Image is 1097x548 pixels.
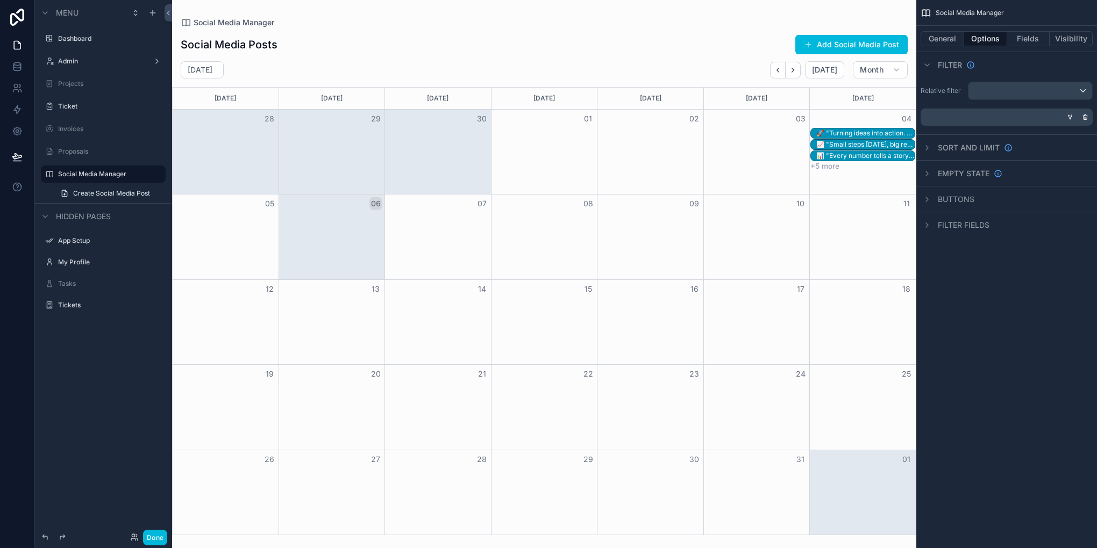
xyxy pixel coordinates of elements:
[582,112,595,125] button: 01
[369,283,382,295] button: 13
[369,453,382,466] button: 27
[582,197,595,210] button: 08
[816,128,915,138] div: 🚀 "Turning ideas into action. That’s how businesses grow."
[475,367,488,380] button: 21
[369,112,382,125] button: 29
[582,283,595,295] button: 15
[794,112,807,125] button: 03
[369,367,382,380] button: 20
[1050,31,1093,46] button: Visibility
[688,453,701,466] button: 30
[58,102,159,111] label: Ticket
[794,453,807,466] button: 31
[816,140,915,149] div: 📈 "Small steps today, big results tomorrow."
[58,125,159,133] label: Invoices
[688,367,701,380] button: 23
[263,197,276,210] button: 05
[58,279,159,288] label: Tasks
[816,140,915,149] div: 📈 "Small steps [DATE], big results [DATE]."
[810,162,839,170] button: +5 more
[475,453,488,466] button: 28
[964,31,1007,46] button: Options
[794,197,807,210] button: 10
[816,129,915,138] div: 🚀 "Turning ideas into action. That’s how businesses grow."
[688,112,701,125] button: 02
[921,31,964,46] button: General
[900,367,913,380] button: 25
[938,168,989,179] span: Empty state
[938,194,974,205] span: Buttons
[938,220,989,230] span: Filter fields
[56,8,79,18] span: Menu
[900,283,913,295] button: 18
[816,151,915,161] div: 📊 "Every number tells a story — make yours a success story."
[475,197,488,210] button: 07
[58,301,159,309] label: Tickets
[582,367,595,380] button: 22
[58,57,144,66] label: Admin
[900,197,913,210] button: 11
[900,453,913,466] button: 01
[263,112,276,125] button: 28
[582,453,595,466] button: 29
[73,189,150,198] span: Create Social Media Post
[1007,31,1050,46] button: Fields
[921,86,964,95] label: Relative filter
[794,283,807,295] button: 17
[143,530,167,545] button: Done
[938,60,962,70] span: Filter
[58,170,159,178] label: Social Media Manager
[58,236,159,245] label: App Setup
[369,197,382,210] button: 06
[58,80,159,88] label: Projects
[475,283,488,295] button: 14
[475,112,488,125] button: 30
[263,283,276,295] button: 12
[263,453,276,466] button: 26
[58,258,159,266] label: My Profile
[688,197,701,210] button: 09
[56,211,111,222] span: Hidden pages
[794,367,807,380] button: 24
[58,34,159,43] label: Dashboard
[54,185,166,202] a: Create Social Media Post
[58,147,159,156] label: Proposals
[936,9,1004,17] span: Social Media Manager
[263,367,276,380] button: 19
[816,152,915,160] div: 📊 "Every number tells a story — make yours a success story."
[900,112,913,125] button: 04
[688,283,701,295] button: 16
[938,142,1000,153] span: Sort And Limit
